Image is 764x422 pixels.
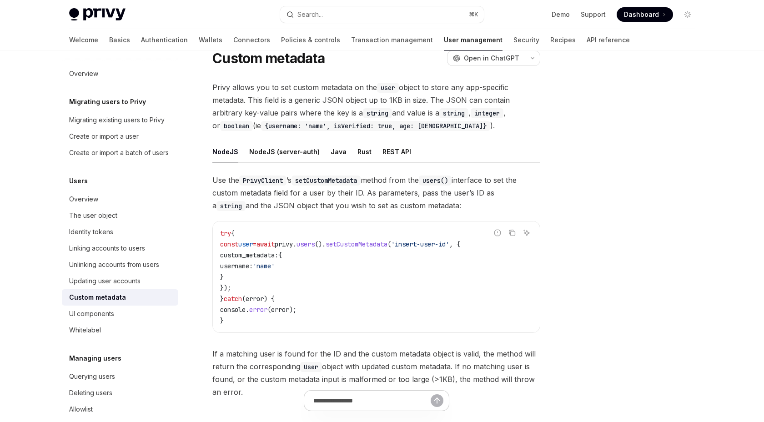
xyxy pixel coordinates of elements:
a: User management [444,29,503,51]
span: ( [242,295,246,303]
div: Unlinking accounts from users [69,259,159,270]
h5: Migrating users to Privy [69,96,146,107]
button: Open search [280,6,484,23]
a: Migrating existing users to Privy [62,112,178,128]
span: user [238,240,253,248]
a: Allowlist [62,401,178,417]
input: Ask a question... [313,391,431,411]
span: } [220,273,224,281]
div: Create or import a batch of users [69,147,169,158]
code: boolean [220,121,253,131]
span: error [249,306,267,314]
span: , { [449,240,460,248]
div: Querying users [69,371,115,382]
code: user [377,83,399,93]
code: User [300,362,322,372]
span: Privy allows you to set custom metadata on the object to store any app-specific metadata. This fi... [212,81,540,132]
a: Transaction management [351,29,433,51]
span: (). [315,240,326,248]
button: NodeJS (server-auth) [249,141,320,162]
button: Toggle dark mode [680,7,695,22]
div: Linking accounts to users [69,243,145,254]
button: Report incorrect code [492,227,503,239]
a: Wallets [199,29,222,51]
button: Send message [431,394,443,407]
div: Updating user accounts [69,276,141,286]
a: Policies & controls [281,29,340,51]
span: 'insert-user-id' [391,240,449,248]
code: PrivyClient [239,176,286,186]
span: Use the ’s method from the interface to set the custom metadata field for a user by their ID. As ... [212,174,540,212]
span: catch [224,295,242,303]
span: custom_metadata: [220,251,278,259]
a: Security [513,29,539,51]
a: Whitelabel [62,322,178,338]
a: Demo [552,10,570,19]
code: users() [419,176,452,186]
span: Open in ChatGPT [464,54,519,63]
button: Ask AI [521,227,533,239]
a: API reference [587,29,630,51]
a: Custom metadata [62,289,178,306]
button: Copy the contents from the code block [506,227,518,239]
span: { [278,251,282,259]
div: Search... [297,9,323,20]
a: Connectors [233,29,270,51]
code: {username: 'name', isVerified: true, age: [DEMOGRAPHIC_DATA]} [261,121,490,131]
a: Basics [109,29,130,51]
div: Migrating existing users to Privy [69,115,165,126]
a: Recipes [550,29,576,51]
span: If a matching user is found for the ID and the custom metadata object is valid, the method will r... [212,347,540,398]
a: UI components [62,306,178,322]
code: string [439,108,468,118]
a: Linking accounts to users [62,240,178,256]
button: Rust [357,141,372,162]
code: setCustomMetadata [292,176,361,186]
code: string [216,201,246,211]
span: try [220,229,231,237]
span: ) { [264,295,275,303]
code: string [363,108,392,118]
div: The user object [69,210,117,221]
a: Updating user accounts [62,273,178,289]
span: } [220,316,224,325]
span: { [231,229,235,237]
a: The user object [62,207,178,224]
h5: Managing users [69,353,121,364]
button: REST API [382,141,411,162]
span: }); [220,284,231,292]
span: ( [387,240,391,248]
span: await [256,240,275,248]
div: Allowlist [69,404,93,415]
a: Identity tokens [62,224,178,240]
span: } [220,295,224,303]
a: Support [581,10,606,19]
div: Custom metadata [69,292,126,303]
div: UI components [69,308,114,319]
h5: Users [69,176,88,186]
span: username: [220,262,253,270]
button: NodeJS [212,141,238,162]
a: Overview [62,65,178,82]
a: Deleting users [62,385,178,401]
span: privy [275,240,293,248]
span: users [297,240,315,248]
span: = [253,240,256,248]
span: const [220,240,238,248]
div: Identity tokens [69,226,113,237]
a: Welcome [69,29,98,51]
span: Dashboard [624,10,659,19]
a: Create or import a user [62,128,178,145]
span: console [220,306,246,314]
span: ⌘ K [469,11,478,18]
a: Create or import a batch of users [62,145,178,161]
h1: Custom metadata [212,50,325,66]
img: light logo [69,8,126,21]
div: Deleting users [69,387,112,398]
a: Authentication [141,29,188,51]
button: Open in ChatGPT [447,50,525,66]
code: integer [471,108,503,118]
button: Java [331,141,347,162]
span: . [246,306,249,314]
span: error [271,306,289,314]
